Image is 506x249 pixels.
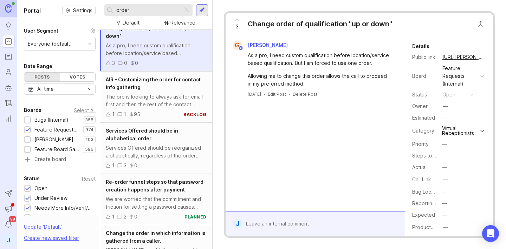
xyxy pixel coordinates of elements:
span: Re-order funnel steps so that password creation happens after payment [106,179,203,193]
div: — [442,140,447,148]
div: Reset [82,177,96,181]
div: Everyone (default) [28,40,72,48]
label: Reporting Team [412,200,450,206]
div: 3 [112,59,115,67]
div: open [442,91,455,99]
a: Roadmaps [2,51,15,63]
div: — [443,102,448,110]
span: Settings [73,7,92,14]
span: [PERSON_NAME] [248,42,288,48]
div: 0 [124,59,127,67]
button: Actual [440,163,449,172]
div: · [289,91,290,97]
div: 0 [135,59,138,67]
a: Autopilot [2,81,15,94]
span: Change the order in which information is gathered from a caller. [106,230,206,244]
a: Services Offered should be in alphabetical orderServices Offered should be reorganized alphabetic... [100,123,212,174]
div: Public link [412,53,437,61]
div: Open Intercom Messenger [482,225,499,242]
p: 596 [85,147,93,152]
div: Delete Post [293,91,317,97]
div: — [442,188,447,196]
div: Estimated [412,115,435,120]
div: planned [184,214,207,220]
div: Edit Post [268,91,286,97]
button: Notifications [2,218,15,231]
div: — [442,211,447,219]
a: [DATE] [248,91,261,97]
div: Relevance [170,19,195,27]
div: Change order of qualification "up or down" [248,19,392,29]
div: Posts [24,73,60,81]
div: — [443,176,448,183]
div: 0 [134,213,137,221]
div: 3 [124,162,126,169]
p: 103 [86,137,93,142]
div: 1 [124,110,126,118]
a: Change order of qualification "up or down"As a pro, I need custom qualification before location/s... [100,20,212,72]
button: Steps to Reproduce [440,151,449,160]
div: 1 [112,213,115,221]
div: — [442,236,447,243]
div: Open [34,184,47,192]
a: Changelog [2,97,15,109]
img: member badge [238,46,243,51]
button: Call Link [441,175,450,184]
div: Details [412,42,429,51]
span: 99 [9,216,16,222]
label: Steps to Reproduce [412,153,460,159]
div: Update ' Default ' [24,223,62,234]
div: User Segment [24,27,58,35]
div: Under Review [34,194,67,202]
div: backlog [183,112,207,117]
div: Backlog [34,214,53,222]
time: [DATE] [248,92,261,97]
button: Settings [62,6,96,15]
p: 974 [85,127,93,133]
div: 2 [124,213,126,221]
span: Services Offered should be in alphabetical order [106,128,178,141]
button: Announcements [2,203,15,215]
a: Reporting [2,112,15,125]
div: Bugs (Internal) [34,116,69,124]
button: Close button [474,17,488,31]
button: ProductboardID [441,223,450,232]
button: J [2,234,15,246]
div: Services Offered should be reorganized alphabetically, regardless of the order provided by Pros. ... [106,144,207,160]
div: J [233,219,242,228]
a: Ideas [2,20,15,32]
div: Boards [24,106,41,114]
a: [URL][PERSON_NAME] [440,53,486,62]
div: Category [412,127,437,135]
div: Feature Requests (Internal) [442,65,478,88]
div: We are worried that the commitment and friction for setting a password causes users to abandon fu... [106,195,207,211]
div: Create new saved filter [24,234,79,242]
div: Virtual Receptionists [442,126,479,136]
a: Portal [2,35,15,48]
div: Feature Requests (Internal) [34,126,80,134]
label: Expected [412,212,435,218]
div: 1 [112,162,115,169]
label: Priority [412,141,429,147]
div: 0 [134,162,137,169]
div: 95 [134,110,140,118]
a: Create board [24,157,96,163]
div: — [443,223,448,231]
p: 358 [85,117,93,123]
div: [PERSON_NAME] (Public) [34,136,80,143]
a: Users [2,66,15,79]
div: — [442,163,447,171]
div: G [233,41,242,50]
div: — [442,152,447,160]
span: 3 [236,23,239,31]
div: Default [123,19,140,27]
div: Status [412,91,437,99]
svg: toggle icon [84,86,95,92]
div: As a pro, I need custom qualification before location/service based qualification. But I am force... [248,52,391,67]
label: Call Link [412,176,431,182]
div: All time [37,85,54,93]
button: Expected [440,210,449,220]
label: Bug Location [412,189,443,195]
